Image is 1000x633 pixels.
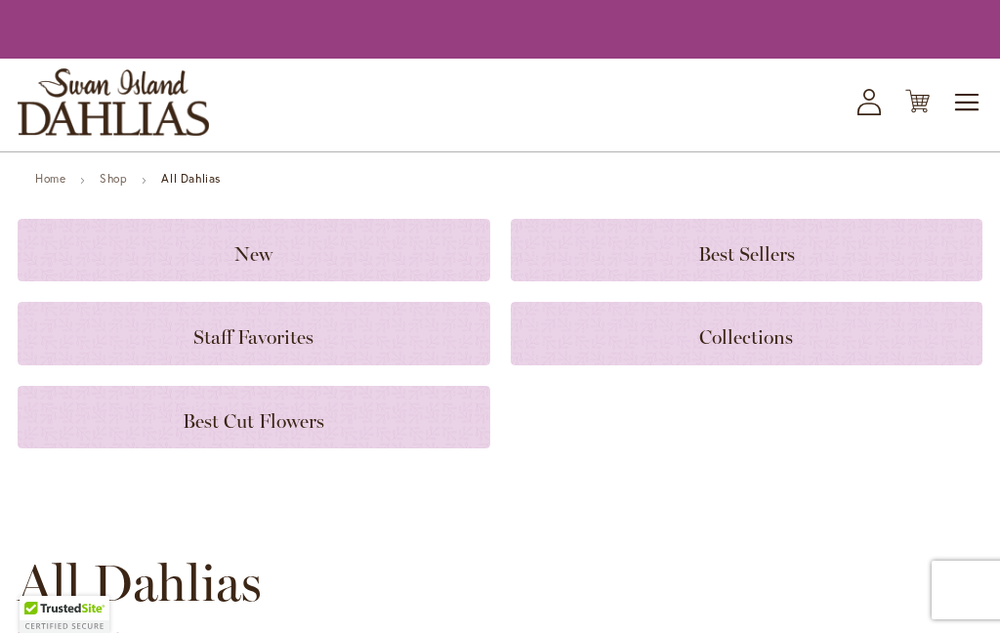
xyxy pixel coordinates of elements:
span: Best Sellers [698,242,795,266]
a: Staff Favorites [18,302,490,364]
span: New [234,242,272,266]
span: Best Cut Flowers [183,409,324,433]
span: Collections [699,325,793,349]
span: All Dahlias [18,554,262,612]
a: Best Sellers [511,219,983,281]
iframe: Launch Accessibility Center [15,564,69,618]
a: New [18,219,490,281]
a: store logo [18,68,209,136]
strong: All Dahlias [161,171,221,186]
a: Shop [100,171,127,186]
a: Collections [511,302,983,364]
a: Best Cut Flowers [18,386,490,448]
span: Staff Favorites [193,325,313,349]
a: Home [35,171,65,186]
